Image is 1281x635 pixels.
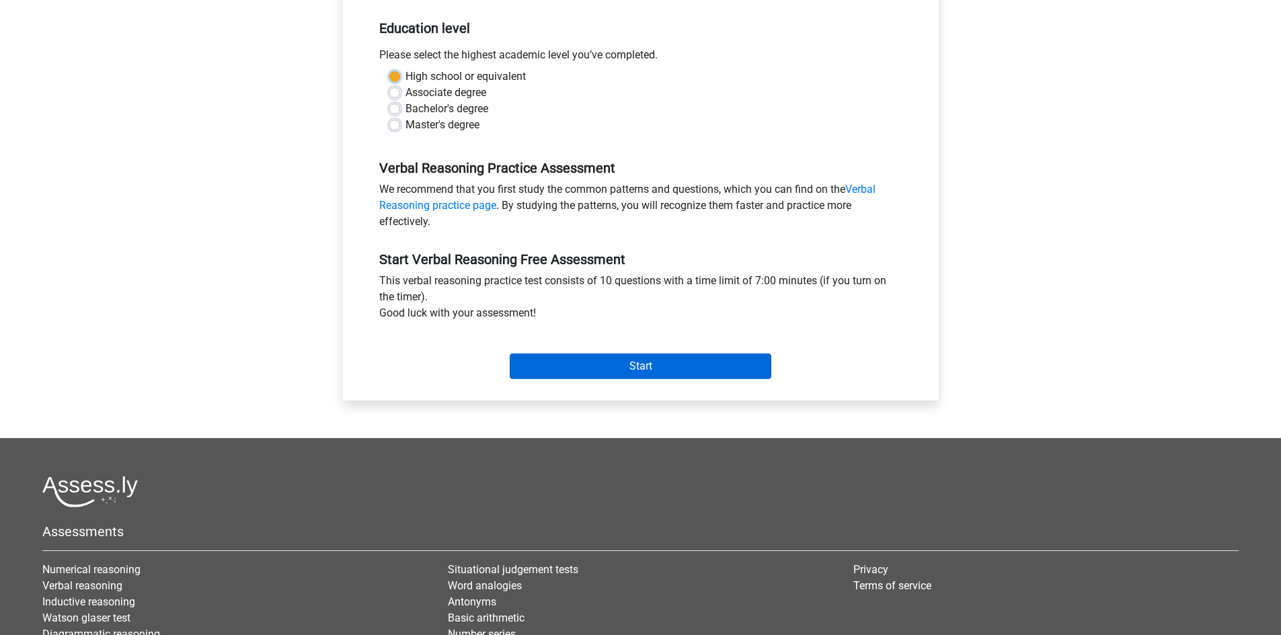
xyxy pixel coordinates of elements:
[448,611,525,624] a: Basic arithmetic
[405,85,486,101] label: Associate degree
[42,563,141,576] a: Numerical reasoning
[42,595,135,608] a: Inductive reasoning
[379,251,902,267] h5: Start Verbal Reasoning Free Assessment
[369,181,913,235] div: We recommend that you first study the common patterns and questions, which you can find on the . ...
[405,101,488,117] label: Bachelor's degree
[42,611,130,624] a: Watson glaser test
[369,47,913,69] div: Please select the highest academic level you’ve completed.
[42,476,138,507] img: Assessly logo
[42,523,1239,540] h5: Assessments
[448,595,496,608] a: Antonyms
[405,117,479,133] label: Master's degree
[379,15,902,42] h5: Education level
[510,353,771,379] input: Start
[448,579,522,592] a: Word analogies
[369,273,913,327] div: This verbal reasoning practice test consists of 10 questions with a time limit of 7:00 minutes (i...
[853,563,888,576] a: Privacy
[853,579,931,592] a: Terms of service
[42,579,122,592] a: Verbal reasoning
[405,69,526,85] label: High school or equivalent
[379,160,902,176] h5: Verbal Reasoning Practice Assessment
[448,563,578,576] a: Situational judgement tests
